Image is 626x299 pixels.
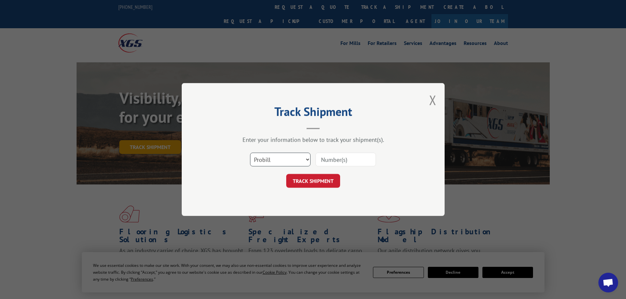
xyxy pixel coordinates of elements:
div: Enter your information below to track your shipment(s). [215,136,412,143]
input: Number(s) [315,153,376,166]
button: Close modal [429,91,436,109]
a: Open chat [598,273,618,292]
h2: Track Shipment [215,107,412,119]
button: TRACK SHIPMENT [286,174,340,188]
